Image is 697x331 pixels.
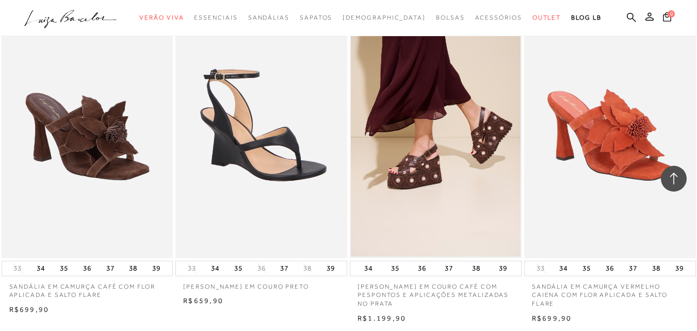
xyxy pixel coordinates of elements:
[231,261,246,276] button: 35
[176,2,346,257] a: SANDÁLIA ANABELA DE DEDO EM COURO PRETO
[436,14,465,21] span: Bolsas
[351,2,521,257] a: SANDÁLIA ANABELA EM COURO CAFÉ COM PESPONTOS E APLICAÇÕES METALIZADAS NO PRATA SANDÁLIA ANABELA E...
[185,263,199,273] button: 33
[248,8,289,27] a: categoryNavScreenReaderText
[358,314,406,322] span: R$1.199,90
[660,11,674,25] button: 0
[126,261,140,276] button: 38
[57,261,71,276] button: 35
[103,261,118,276] button: 37
[351,2,521,257] img: SANDÁLIA ANABELA EM COURO CAFÉ COM PESPONTOS E APLICAÇÕES METALIZADAS NO PRATA
[175,276,347,291] a: [PERSON_NAME] EM COURO PRETO
[532,14,561,21] span: Outlet
[139,8,184,27] a: categoryNavScreenReaderText
[533,263,548,273] button: 33
[524,276,696,308] a: SANDÁLIA EM CAMURÇA VERMELHO CAIENA COM FLOR APLICADA E SALTO FLARE
[300,8,332,27] a: categoryNavScreenReaderText
[668,10,675,18] span: 0
[248,14,289,21] span: Sandálias
[571,14,601,21] span: BLOG LB
[525,2,695,257] img: SANDÁLIA EM CAMURÇA VERMELHO CAIENA COM FLOR APLICADA E SALTO FLARE
[525,2,695,257] a: SANDÁLIA EM CAMURÇA VERMELHO CAIENA COM FLOR APLICADA E SALTO FLARE SANDÁLIA EM CAMURÇA VERMELHO ...
[579,261,594,276] button: 35
[10,263,25,273] button: 33
[532,8,561,27] a: categoryNavScreenReaderText
[139,14,184,21] span: Verão Viva
[9,305,50,313] span: R$699,90
[603,261,617,276] button: 36
[672,261,687,276] button: 39
[323,261,338,276] button: 39
[80,261,94,276] button: 36
[300,14,332,21] span: Sapatos
[532,314,572,322] span: R$699,90
[475,8,522,27] a: categoryNavScreenReaderText
[571,8,601,27] a: BLOG LB
[208,261,222,276] button: 34
[3,2,172,257] a: SANDÁLIA EM CAMURÇA CAFÉ COM FLOR APLICADA E SALTO FLARE SANDÁLIA EM CAMURÇA CAFÉ COM FLOR APLICA...
[649,261,663,276] button: 38
[343,14,426,21] span: [DEMOGRAPHIC_DATA]
[254,263,269,273] button: 36
[436,8,465,27] a: categoryNavScreenReaderText
[34,261,48,276] button: 34
[496,261,510,276] button: 39
[415,261,429,276] button: 36
[350,276,522,308] a: [PERSON_NAME] EM COURO CAFÉ COM PESPONTOS E APLICAÇÕES METALIZADAS NO PRATA
[442,261,456,276] button: 37
[469,261,483,276] button: 38
[361,261,376,276] button: 34
[388,261,402,276] button: 35
[475,14,522,21] span: Acessórios
[176,1,347,258] img: SANDÁLIA ANABELA DE DEDO EM COURO PRETO
[183,296,223,305] span: R$659,90
[194,8,237,27] a: categoryNavScreenReaderText
[2,276,173,300] a: SANDÁLIA EM CAMURÇA CAFÉ COM FLOR APLICADA E SALTO FLARE
[149,261,164,276] button: 39
[300,263,315,273] button: 38
[277,261,291,276] button: 37
[343,8,426,27] a: noSubCategoriesText
[3,2,172,257] img: SANDÁLIA EM CAMURÇA CAFÉ COM FLOR APLICADA E SALTO FLARE
[626,261,640,276] button: 37
[194,14,237,21] span: Essenciais
[556,261,571,276] button: 34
